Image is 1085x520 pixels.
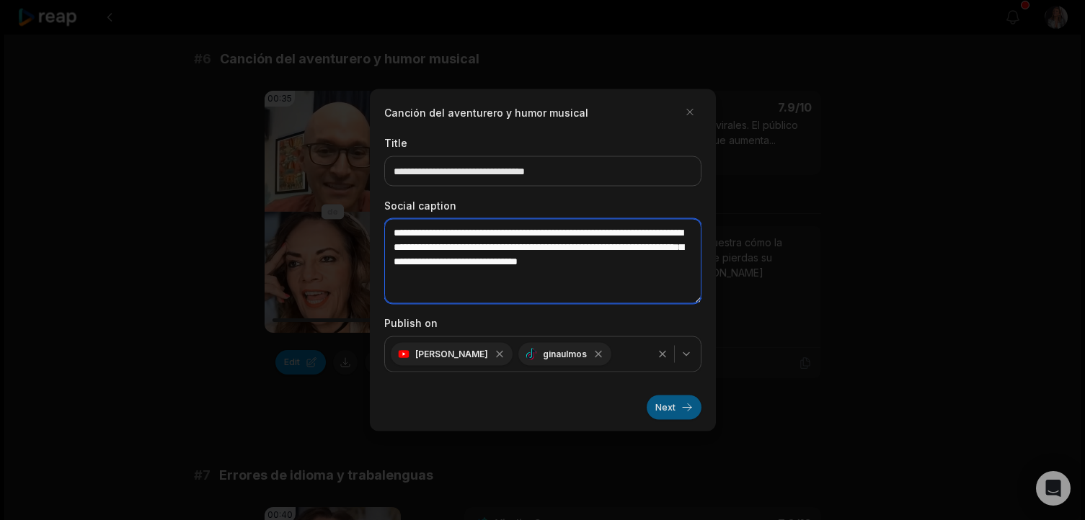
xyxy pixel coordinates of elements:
label: Publish on [384,315,701,331]
div: ginaulmos [518,343,611,366]
label: Social caption [384,198,701,213]
button: [PERSON_NAME]ginaulmos [384,336,701,372]
label: Title [384,135,701,151]
div: [PERSON_NAME] [391,343,513,366]
button: Next [647,395,701,420]
h2: Canción del aventurero y humor musical [384,104,588,120]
